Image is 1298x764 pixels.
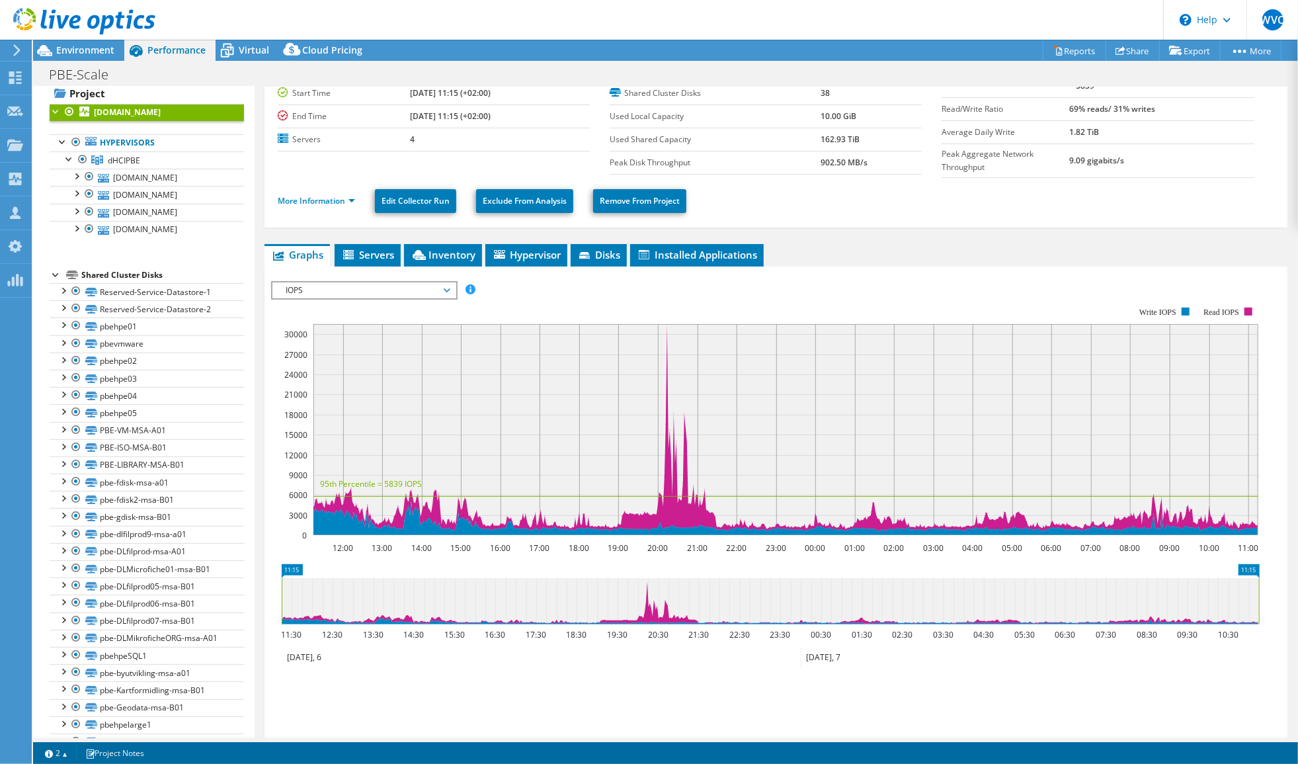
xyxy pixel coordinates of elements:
text: 16:30 [485,629,505,640]
b: 9.09 gigabits/s [1069,155,1124,166]
a: [DOMAIN_NAME] [50,169,244,186]
text: 13:00 [372,542,392,554]
text: 03:00 [923,542,944,554]
a: pbehpe05 [50,404,244,421]
span: WVC [1262,9,1283,30]
text: 15:30 [444,629,465,640]
a: Project Notes [76,745,153,761]
h1: PBE-Scale [43,67,129,82]
a: pbehpe02 [50,353,244,370]
text: 04:30 [973,629,994,640]
a: pbe-Kartformidling-msa-B01 [50,681,244,699]
text: 23:00 [766,542,786,554]
a: pbe-DLfilprod07-msa-B01 [50,613,244,630]
text: 00:00 [805,542,825,554]
text: 13:30 [363,629,384,640]
a: pbe-DLfilprod-msa-A01 [50,543,244,560]
text: Read IOPS [1203,308,1239,317]
span: Virtual [239,44,269,56]
a: More Information [278,195,355,206]
text: 17:30 [526,629,546,640]
a: pbe-byutvikling-msa-a01 [50,664,244,681]
a: PBE-LIBRARY-MSA-B01 [50,456,244,474]
b: 10.00 GiB [821,110,856,122]
text: 12000 [284,450,307,461]
span: Environment [56,44,114,56]
span: Inventory [411,248,475,261]
a: pbe-dlfilprod9-msa-a01 [50,526,244,543]
a: pbe-DLMikroficheORG-msa-A01 [50,630,244,647]
span: Servers [341,248,394,261]
b: [DOMAIN_NAME] [94,106,161,118]
text: 10:00 [1199,542,1219,554]
b: 902.50 MB/s [821,157,868,168]
a: [DOMAIN_NAME] [50,221,244,238]
text: Write IOPS [1139,308,1176,317]
text: 18000 [284,409,307,421]
label: Used Local Capacity [610,110,821,123]
h2: Advanced Graph Controls [271,733,428,759]
b: [DATE] 11:15 (+02:00) [410,87,491,99]
text: 07:00 [1080,542,1101,554]
text: 21000 [284,389,307,400]
text: 01:30 [852,629,872,640]
a: PBE-ISO-MSA-B01 [50,439,244,456]
text: 22:00 [726,542,747,554]
a: pbe-fdisk-msa-a01 [50,474,244,491]
b: 38 [821,87,830,99]
span: Performance [147,44,206,56]
svg: \n [1180,14,1192,26]
text: 0 [302,530,307,541]
label: Peak Disk Throughput [610,156,821,169]
text: 95th Percentile = 5839 IOPS [320,478,422,489]
label: Used Shared Capacity [610,133,821,146]
text: 27000 [284,349,307,361]
text: 30000 [284,329,307,340]
label: Servers [278,133,411,146]
a: PBE-VM-MSA-A01 [50,422,244,439]
text: 09:30 [1177,629,1197,640]
text: 6000 [289,489,307,501]
text: 21:00 [687,542,708,554]
text: 05:00 [1002,542,1022,554]
a: Remove From Project [593,189,686,213]
text: 06:30 [1055,629,1075,640]
text: 04:00 [962,542,983,554]
text: 10:30 [1218,629,1238,640]
a: Export [1159,40,1221,61]
a: Reserved-Service-Datastore-1 [50,283,244,300]
a: Project [50,83,244,104]
text: 05:30 [1014,629,1035,640]
text: 07:30 [1096,629,1116,640]
span: dHCIPBE [108,155,140,166]
a: [DOMAIN_NAME] [50,186,244,203]
a: dHCIPBE [50,151,244,169]
label: End Time [278,110,411,123]
a: pbevmware [50,335,244,353]
text: 19:30 [607,629,628,640]
text: 20:30 [648,629,669,640]
a: pbe-DLfilprod06-msa-B01 [50,595,244,612]
text: 3000 [289,510,307,521]
a: pbehpelarge1 [50,716,244,734]
text: 08:00 [1119,542,1140,554]
b: 4 [410,134,415,145]
a: pbe-Geodata-msa-B01 [50,699,244,716]
a: More [1220,40,1281,61]
text: 19:00 [608,542,628,554]
b: 1.82 TiB [1069,126,1099,138]
text: 9000 [289,470,307,481]
text: 24000 [284,369,307,380]
a: Share [1106,40,1160,61]
a: pbehpe04 [50,387,244,404]
span: Disks [577,248,620,261]
text: 12:30 [322,629,343,640]
a: pbehpe01 [50,318,244,335]
text: 17:00 [529,542,549,554]
text: 11:30 [281,629,302,640]
span: Graphs [271,248,323,261]
text: 09:00 [1159,542,1180,554]
a: pbe-DLMicrofiche01-msa-B01 [50,560,244,577]
a: Hypervisors [50,134,244,151]
text: 22:30 [729,629,750,640]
